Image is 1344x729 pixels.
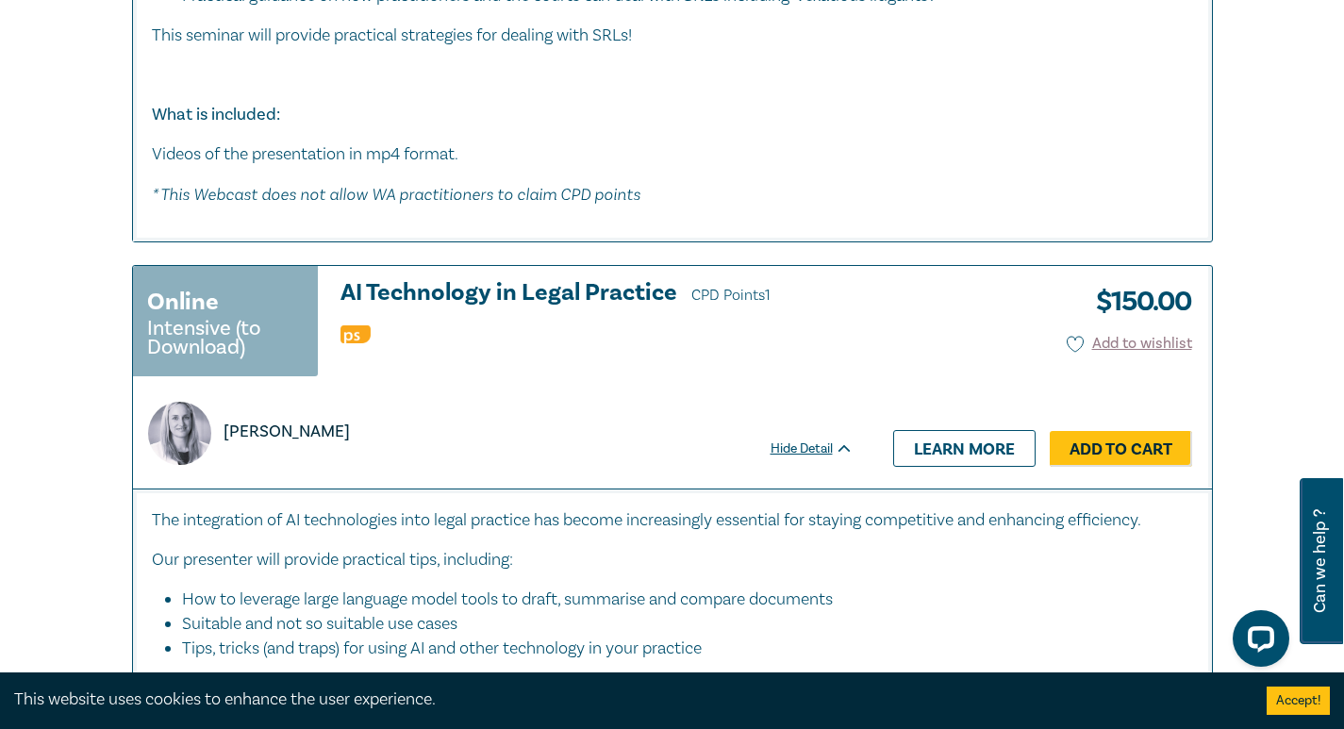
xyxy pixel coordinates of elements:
[152,142,1193,167] p: Videos of the presentation in mp4 format.
[152,508,1193,533] p: The integration of AI technologies into legal practice has become increasingly essential for stay...
[152,24,1193,48] p: This seminar will provide practical strategies for dealing with SRLs!
[340,325,371,343] img: Professional Skills
[771,439,874,458] div: Hide Detail
[691,286,771,305] span: CPD Points 1
[1311,489,1329,633] span: Can we help ?
[1267,687,1330,715] button: Accept cookies
[182,637,1193,661] li: Tips, tricks (and traps) for using AI and other technology in your practice
[340,280,854,308] h3: AI Technology in Legal Practice
[1067,333,1192,355] button: Add to wishlist
[147,285,219,319] h3: Online
[182,612,1174,637] li: Suitable and not so suitable use cases
[340,280,854,308] a: AI Technology in Legal Practice CPD Points1
[1082,280,1192,323] h3: $ 150.00
[152,184,640,204] em: * This Webcast does not allow WA practitioners to claim CPD points
[893,430,1036,466] a: Learn more
[14,688,1238,712] div: This website uses cookies to enhance the user experience.
[224,420,350,444] p: [PERSON_NAME]
[147,319,304,356] small: Intensive (to Download)
[1218,603,1297,682] iframe: LiveChat chat widget
[182,588,1174,612] li: How to leverage large language model tools to draft, summarise and compare documents
[152,104,280,125] strong: What is included:
[152,548,1193,572] p: Our presenter will provide practical tips, including:
[1050,431,1192,467] a: Add to Cart
[148,402,211,465] img: https://s3.ap-southeast-2.amazonaws.com/leo-cussen-store-production-content/Contacts/Sarah%20Jaco...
